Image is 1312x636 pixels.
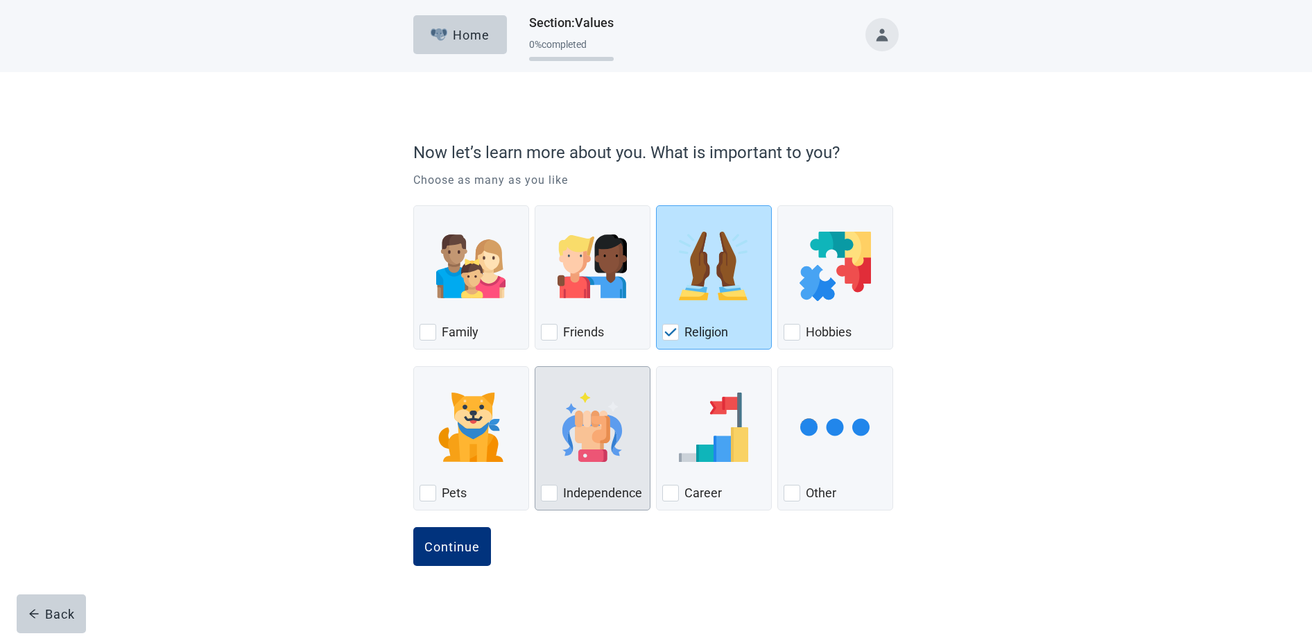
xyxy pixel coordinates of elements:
[413,527,491,566] button: Continue
[413,140,892,165] p: Now let’s learn more about you. What is important to you?
[806,324,852,341] label: Hobbies
[563,324,604,341] label: Friends
[529,13,614,33] h1: Section : Values
[529,33,614,67] div: Progress section
[684,324,728,341] label: Religion
[684,485,722,501] label: Career
[431,28,448,41] img: Elephant
[28,608,40,619] span: arrow-left
[777,366,893,510] div: Other, checkbox, not checked
[656,366,772,510] div: Career, checkbox, not checked
[413,366,529,510] div: Pets, checkbox, not checked
[529,39,614,50] div: 0 % completed
[563,485,642,501] label: Independence
[535,205,650,350] div: Friends, checkbox, not checked
[777,205,893,350] div: Hobbies, checkbox, not checked
[413,15,507,54] button: ElephantHome
[431,28,490,42] div: Home
[442,485,467,501] label: Pets
[17,594,86,633] button: arrow-leftBack
[413,172,899,189] p: Choose as many as you like
[535,366,650,510] div: Independence, checkbox, not checked
[656,205,772,350] div: Religion, checkbox, checked
[865,18,899,51] button: Toggle account menu
[28,607,75,621] div: Back
[442,324,478,341] label: Family
[424,540,480,553] div: Continue
[806,485,836,501] label: Other
[413,205,529,350] div: Family, checkbox, not checked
